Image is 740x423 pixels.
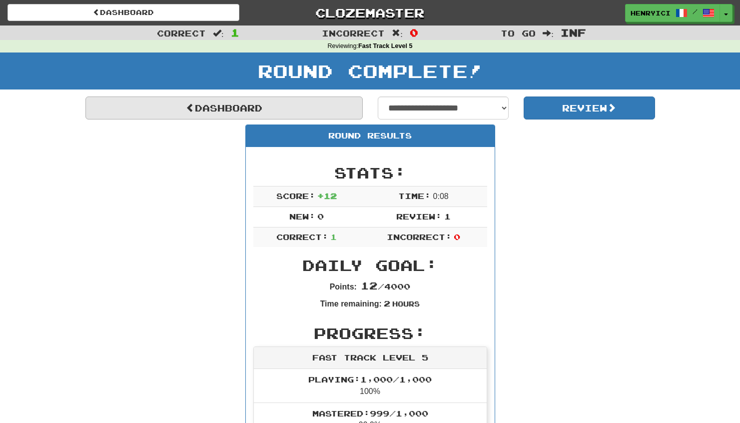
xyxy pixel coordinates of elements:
span: : [392,29,403,37]
span: : [213,29,224,37]
small: Hours [392,299,420,308]
strong: Points: [330,282,357,291]
span: Mastered: 999 / 1,000 [312,408,428,418]
strong: Time remaining: [320,299,382,308]
span: 0 [410,26,418,38]
span: To go [501,28,536,38]
span: / 4000 [361,281,410,291]
h2: Stats: [253,164,487,181]
span: Playing: 1,000 / 1,000 [308,374,432,384]
span: New: [289,211,315,221]
h1: Round Complete! [3,61,737,81]
span: 0 [454,232,460,241]
span: Henryici [631,8,671,17]
span: : [543,29,554,37]
a: Dashboard [7,4,239,21]
span: 0 : 0 8 [433,192,449,200]
a: Clozemaster [254,4,486,21]
a: Henryici / [625,4,720,22]
span: 0 [317,211,324,221]
span: 12 [361,279,378,291]
strong: Fast Track Level 5 [358,42,413,49]
span: 1 [330,232,337,241]
li: 100% [254,369,487,403]
span: Correct [157,28,206,38]
div: Fast Track Level 5 [254,347,487,369]
span: 1 [444,211,451,221]
span: Time: [398,191,431,200]
span: Correct: [276,232,328,241]
h2: Daily Goal: [253,257,487,273]
span: 2 [384,298,390,308]
a: Dashboard [85,96,363,119]
span: Review: [396,211,442,221]
span: Inf [561,26,586,38]
span: / [693,8,698,15]
span: 1 [231,26,239,38]
div: Round Results [246,125,495,147]
span: Incorrect [322,28,385,38]
span: Score: [276,191,315,200]
h2: Progress: [253,325,487,341]
span: + 12 [317,191,337,200]
button: Review [524,96,655,119]
span: Incorrect: [387,232,452,241]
